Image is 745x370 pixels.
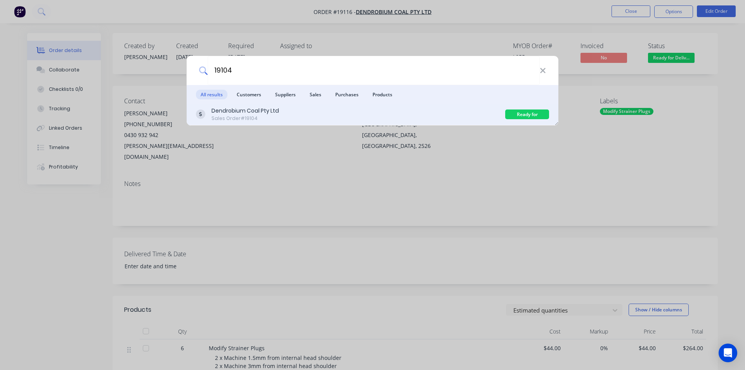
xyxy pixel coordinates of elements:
input: Start typing a customer or supplier name to create a new order... [208,56,540,85]
div: Ready for Delivery [505,109,549,119]
span: All results [196,90,227,99]
div: Sales Order #19104 [211,115,279,122]
span: Sales [305,90,326,99]
span: Purchases [331,90,363,99]
span: Products [368,90,397,99]
span: Suppliers [270,90,300,99]
div: Open Intercom Messenger [719,344,737,362]
span: Customers [232,90,266,99]
div: Dendrobium Coal Pty Ltd [211,107,279,115]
